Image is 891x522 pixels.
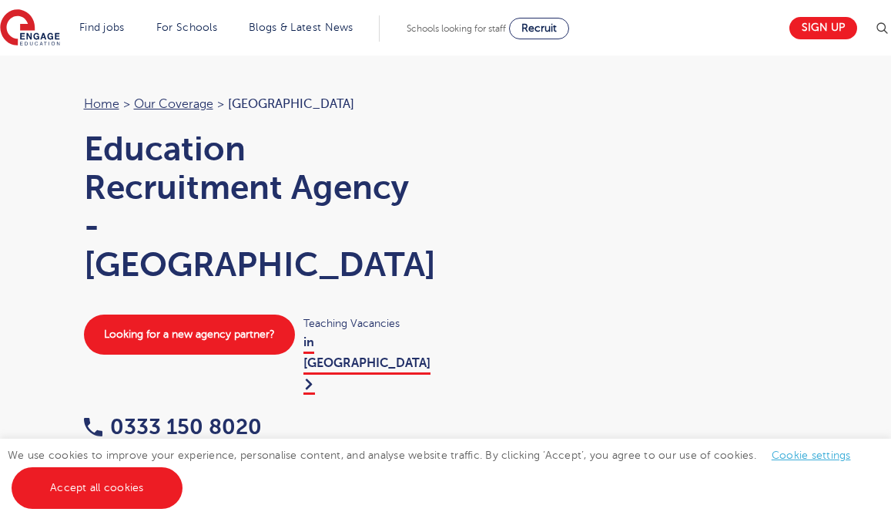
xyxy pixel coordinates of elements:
a: Accept all cookies [12,467,183,509]
a: Blogs & Latest News [249,22,353,33]
a: Recruit [509,18,569,39]
a: Looking for a new agency partner? [84,315,295,355]
a: Sign up [789,17,857,39]
h1: Education Recruitment Agency - [GEOGRAPHIC_DATA] [84,130,430,284]
span: Recruit [521,22,557,34]
nav: breadcrumb [84,94,430,114]
a: Cookie settings [772,450,851,461]
span: [GEOGRAPHIC_DATA] [228,97,354,111]
a: Find jobs [79,22,125,33]
span: > [123,97,130,111]
span: Schools looking for staff [407,23,506,34]
a: For Schools [156,22,217,33]
a: 0333 150 8020 [84,415,262,439]
span: > [217,97,224,111]
span: We use cookies to improve your experience, personalise content, and analyse website traffic. By c... [8,450,866,493]
a: Our coverage [134,97,213,111]
a: in [GEOGRAPHIC_DATA] [303,335,430,395]
span: Teaching Vacancies [303,315,430,332]
a: Home [84,97,119,111]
